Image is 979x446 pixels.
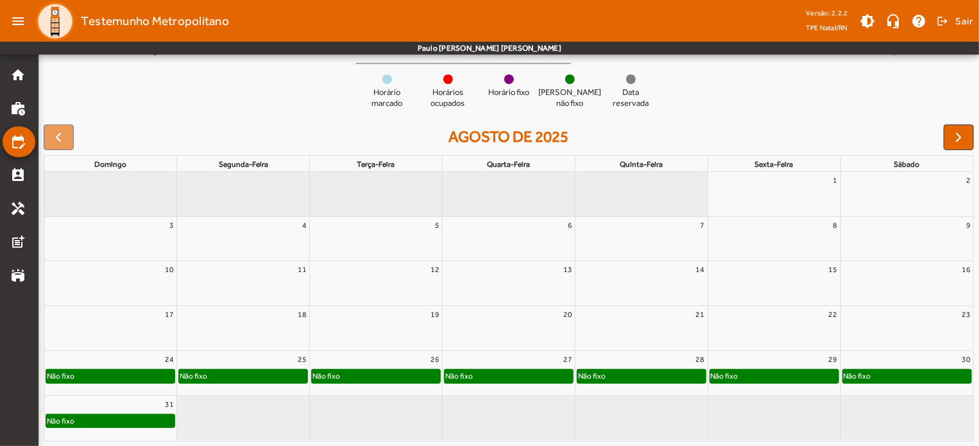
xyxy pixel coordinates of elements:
td: 6 de agosto de 2025 [443,216,575,261]
a: sexta-feira [753,157,796,171]
td: 1 de agosto de 2025 [708,172,840,216]
td: 15 de agosto de 2025 [708,261,840,306]
h2: agosto de 2025 [449,128,569,146]
a: domingo [92,157,129,171]
div: Não fixo [445,370,473,382]
div: Não fixo [710,370,739,382]
a: 6 de agosto de 2025 [565,217,575,234]
a: 3 de agosto de 2025 [167,217,176,234]
mat-icon: edit_calendar [10,134,26,150]
a: sábado [892,157,923,171]
a: quarta-feira [484,157,532,171]
a: 7 de agosto de 2025 [698,217,708,234]
mat-icon: stadium [10,268,26,283]
td: 26 de agosto de 2025 [310,351,443,396]
a: 30 de agosto de 2025 [959,351,973,368]
a: 23 de agosto de 2025 [959,306,973,323]
a: 4 de agosto de 2025 [300,217,309,234]
td: 22 de agosto de 2025 [708,306,840,351]
td: 11 de agosto de 2025 [177,261,310,306]
span: Horário fixo [488,87,529,98]
td: 18 de agosto de 2025 [177,306,310,351]
a: 17 de agosto de 2025 [162,306,176,323]
td: 24 de agosto de 2025 [44,351,177,396]
td: 23 de agosto de 2025 [840,306,973,351]
div: Não fixo [46,370,75,382]
td: 14 de agosto de 2025 [575,261,708,306]
a: 12 de agosto de 2025 [428,261,442,278]
a: 22 de agosto de 2025 [826,306,840,323]
td: 28 de agosto de 2025 [575,351,708,396]
td: 16 de agosto de 2025 [840,261,973,306]
a: segunda-feira [216,157,271,171]
a: terça-feira [355,157,398,171]
a: 29 de agosto de 2025 [826,351,840,368]
a: 11 de agosto de 2025 [295,261,309,278]
a: 18 de agosto de 2025 [295,306,309,323]
a: 25 de agosto de 2025 [295,351,309,368]
mat-icon: home [10,67,26,83]
a: 8 de agosto de 2025 [831,217,840,234]
img: Logo TPE [36,2,74,40]
td: 5 de agosto de 2025 [310,216,443,261]
mat-icon: menu [5,8,31,34]
div: Não fixo [312,370,341,382]
a: 9 de agosto de 2025 [964,217,973,234]
a: quinta-feira [617,157,665,171]
td: 27 de agosto de 2025 [443,351,575,396]
div: Versão: 2.2.2 [806,5,848,21]
span: Sair [955,11,974,31]
td: 7 de agosto de 2025 [575,216,708,261]
a: 28 de agosto de 2025 [694,351,708,368]
div: Não fixo [577,370,606,382]
a: 5 de agosto de 2025 [432,217,442,234]
td: 12 de agosto de 2025 [310,261,443,306]
span: [PERSON_NAME] não fixo [538,87,601,109]
div: Não fixo [179,370,208,382]
div: Não fixo [46,415,75,427]
a: 24 de agosto de 2025 [162,351,176,368]
mat-icon: handyman [10,201,26,216]
a: 16 de agosto de 2025 [959,261,973,278]
td: 31 de agosto de 2025 [44,396,177,440]
mat-icon: work_history [10,101,26,116]
td: 25 de agosto de 2025 [177,351,310,396]
td: 30 de agosto de 2025 [840,351,973,396]
a: 1 de agosto de 2025 [831,172,840,189]
span: Data reservada [605,87,656,109]
a: 27 de agosto de 2025 [561,351,575,368]
a: Testemunho Metropolitano [31,2,229,40]
a: 31 de agosto de 2025 [162,396,176,413]
mat-icon: perm_contact_calendar [10,167,26,183]
span: Horários ocupados [422,87,473,109]
td: 21 de agosto de 2025 [575,306,708,351]
a: 21 de agosto de 2025 [694,306,708,323]
a: 2 de agosto de 2025 [964,172,973,189]
span: Testemunho Metropolitano [81,11,229,31]
td: 10 de agosto de 2025 [44,261,177,306]
div: Não fixo [843,370,872,382]
td: 9 de agosto de 2025 [840,216,973,261]
mat-icon: post_add [10,234,26,250]
div: Companheiro [633,42,715,55]
a: 10 de agosto de 2025 [162,261,176,278]
td: 13 de agosto de 2025 [443,261,575,306]
td: 8 de agosto de 2025 [708,216,840,261]
a: 14 de agosto de 2025 [694,261,708,278]
span: Horário marcado [361,87,413,109]
td: 29 de agosto de 2025 [708,351,840,396]
td: 17 de agosto de 2025 [44,306,177,351]
td: 20 de agosto de 2025 [443,306,575,351]
td: 19 de agosto de 2025 [310,306,443,351]
a: 13 de agosto de 2025 [561,261,575,278]
span: TPE Natal/RN [806,21,848,34]
a: 15 de agosto de 2025 [826,261,840,278]
td: 3 de agosto de 2025 [44,216,177,261]
button: Sair [935,12,974,31]
a: 19 de agosto de 2025 [428,306,442,323]
div: Ponta Negra - Letreiro [DATE] [100,42,279,55]
div: Confirmação [839,42,917,55]
a: 20 de agosto de 2025 [561,306,575,323]
td: 2 de agosto de 2025 [840,172,973,216]
td: 4 de agosto de 2025 [177,216,310,261]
